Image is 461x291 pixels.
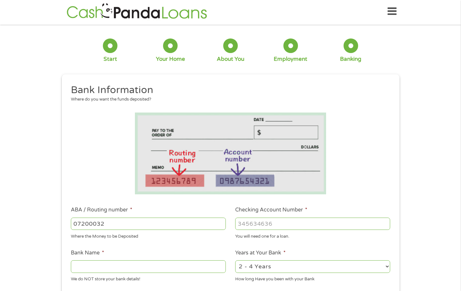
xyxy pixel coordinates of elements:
[235,250,286,256] label: Years at Your Bank
[71,231,226,240] div: Where the Money to be Deposited
[340,56,361,63] div: Banking
[235,231,390,240] div: You will need one for a loan.
[71,250,104,256] label: Bank Name
[71,274,226,283] div: We do NOT store your bank details!
[104,56,117,63] div: Start
[217,56,244,63] div: About You
[71,96,385,103] div: Where do you want the funds deposited?
[235,207,307,213] label: Checking Account Number
[71,207,132,213] label: ABA / Routing number
[71,84,385,97] h2: Bank Information
[274,56,307,63] div: Employment
[135,113,326,194] img: Routing number location
[65,2,209,21] img: GetLoanNow Logo
[71,218,226,230] input: 263177916
[156,56,185,63] div: Your Home
[235,274,390,283] div: How long Have you been with your Bank
[235,218,390,230] input: 345634636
